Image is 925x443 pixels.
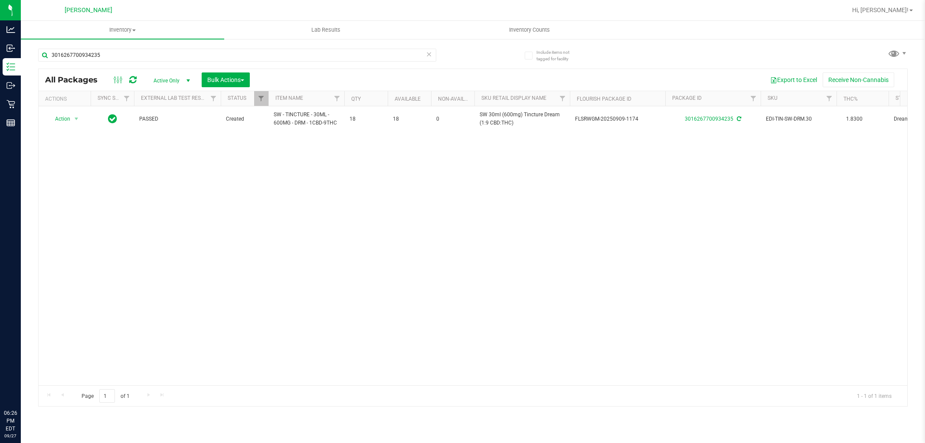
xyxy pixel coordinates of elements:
a: Qty [351,96,361,102]
iframe: Resource center [9,374,35,400]
button: Export to Excel [765,72,823,87]
span: Inventory Counts [497,26,562,34]
span: Lab Results [300,26,352,34]
span: Page of 1 [74,389,137,403]
p: 06:26 PM EDT [4,409,17,433]
a: Available [395,96,421,102]
span: Clear [426,49,432,60]
span: Bulk Actions [207,76,244,83]
a: Item Name [275,95,303,101]
a: Lab Results [224,21,428,39]
input: Search Package ID, Item Name, SKU, Lot or Part Number... [38,49,436,62]
a: Filter [206,91,221,106]
span: Hi, [PERSON_NAME]! [852,7,909,13]
inline-svg: Outbound [7,81,15,90]
span: 1.8300 [842,113,867,125]
span: 18 [393,115,426,123]
button: Receive Non-Cannabis [823,72,894,87]
input: 1 [99,389,115,403]
span: SW 30ml (600mg) Tincture Dream (1:9 CBD:THC) [480,111,565,127]
span: EDI-TIN-SW-DRM.30 [766,115,831,123]
span: SW - TINCTURE - 30ML - 600MG - DRM - 1CBD-9THC [274,111,339,127]
a: Filter [330,91,344,106]
iframe: Resource center unread badge [26,372,36,383]
inline-svg: Retail [7,100,15,108]
span: All Packages [45,75,106,85]
a: Inventory [21,21,224,39]
a: Sku Retail Display Name [481,95,546,101]
a: SKU [768,95,778,101]
span: Include items not tagged for facility [536,49,580,62]
span: Sync from Compliance System [735,116,741,122]
a: Filter [254,91,268,106]
a: Strain [896,95,913,101]
span: 1 - 1 of 1 items [850,389,899,402]
span: 0 [436,115,469,123]
a: Status [228,95,246,101]
a: Sync Status [98,95,131,101]
a: Flourish Package ID [577,96,631,102]
span: In Sync [108,113,117,125]
a: 3016267700934235 [685,116,733,122]
inline-svg: Analytics [7,25,15,34]
a: Filter [556,91,570,106]
div: Actions [45,96,87,102]
a: Filter [746,91,761,106]
span: 18 [350,115,382,123]
a: Package ID [672,95,702,101]
a: Non-Available [438,96,477,102]
span: [PERSON_NAME] [65,7,112,14]
span: Inventory [21,26,224,34]
span: PASSED [139,115,216,123]
a: External Lab Test Result [141,95,209,101]
span: FLSRWGM-20250909-1174 [575,115,660,123]
button: Bulk Actions [202,72,250,87]
span: select [71,113,82,125]
inline-svg: Inventory [7,62,15,71]
a: Inventory Counts [428,21,631,39]
a: THC% [843,96,858,102]
p: 09/27 [4,433,17,439]
span: Created [226,115,263,123]
span: Action [47,113,71,125]
a: Filter [120,91,134,106]
a: Filter [822,91,837,106]
inline-svg: Reports [7,118,15,127]
inline-svg: Inbound [7,44,15,53]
